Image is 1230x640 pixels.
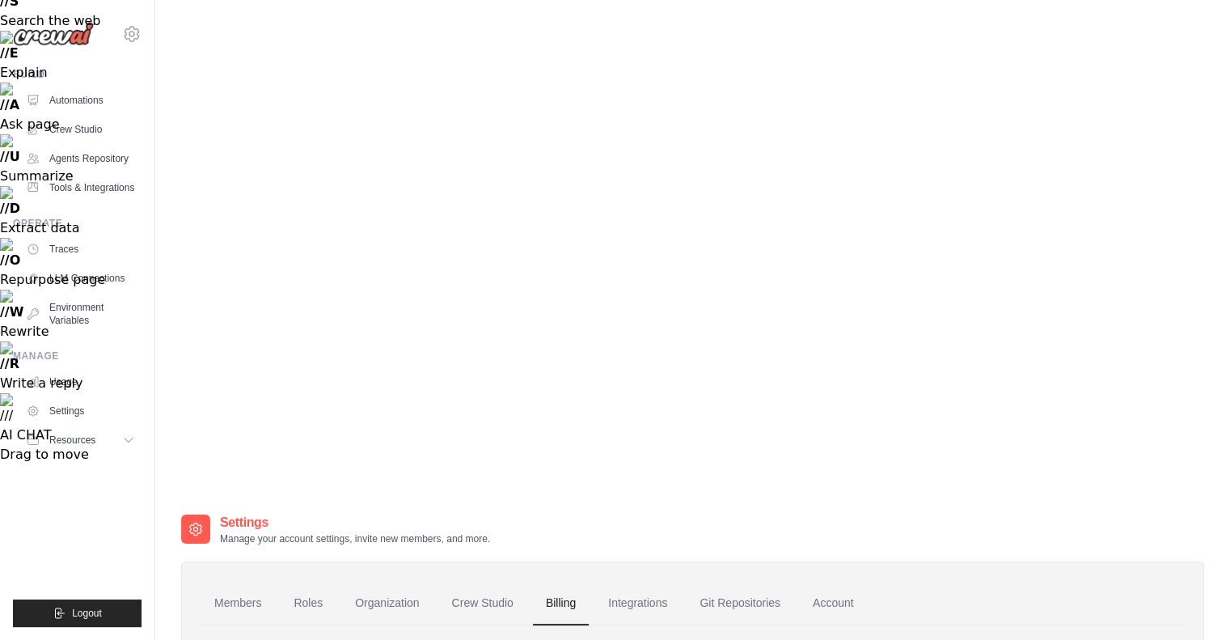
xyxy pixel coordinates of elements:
p: Manage your account settings, invite new members, and more. [220,532,490,545]
a: Organization [342,582,432,625]
a: Billing [533,582,589,625]
a: Crew Studio [439,582,526,625]
span: Logout [72,607,102,620]
button: Logout [13,600,142,627]
a: Integrations [595,582,680,625]
a: Account [800,582,867,625]
a: Git Repositories [687,582,793,625]
a: Roles [281,582,336,625]
iframe: Chat Widget [1149,562,1230,640]
a: Members [201,582,274,625]
h2: Settings [220,513,490,532]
